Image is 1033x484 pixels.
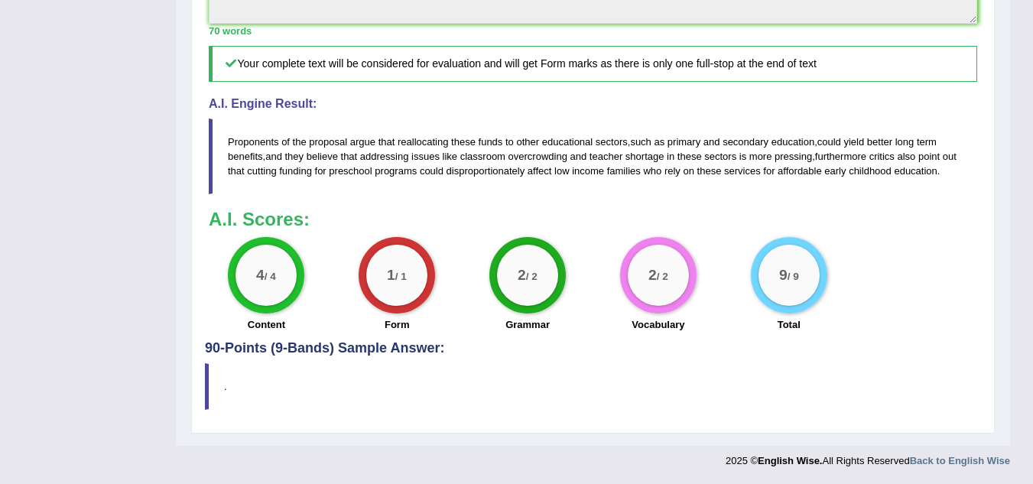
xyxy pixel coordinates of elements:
[387,267,395,284] big: 1
[505,317,550,332] label: Grammar
[703,136,720,148] span: and
[943,151,957,162] span: out
[668,136,700,148] span: primary
[787,271,798,283] small: / 9
[739,151,746,162] span: is
[447,165,525,177] span: disproportionately
[898,151,916,162] span: also
[443,151,458,162] span: like
[350,136,375,148] span: argue
[228,165,245,177] span: that
[772,136,814,148] span: education
[395,271,407,283] small: / 1
[285,151,304,162] span: they
[248,317,285,332] label: Content
[917,136,937,148] span: term
[205,363,981,410] blockquote: .
[385,317,410,332] label: Form
[451,136,476,148] span: these
[528,165,552,177] span: affect
[596,136,628,148] span: sectors
[778,165,822,177] span: affordable
[209,97,977,111] h4: A.I. Engine Result:
[843,136,864,148] span: yield
[775,151,812,162] span: pressing
[724,165,761,177] span: services
[209,24,977,38] div: 70 words
[516,136,539,148] span: other
[778,317,801,332] label: Total
[460,151,505,162] span: classroom
[281,136,290,148] span: of
[265,151,282,162] span: and
[420,165,443,177] span: could
[632,317,684,332] label: Vocabulary
[411,151,440,162] span: issues
[209,209,310,229] b: A.I. Scores:
[664,165,681,177] span: rely
[378,136,395,148] span: that
[590,151,622,162] span: teacher
[375,165,417,177] span: programs
[758,455,822,466] strong: English Wise.
[360,151,409,162] span: addressing
[910,455,1010,466] a: Back to English Wise
[209,46,977,82] h5: Your complete text will be considered for evaluation and will get Form marks as there is only one...
[572,165,604,177] span: income
[518,267,526,284] big: 2
[554,165,570,177] span: low
[209,119,977,194] blockquote: , , , , .
[667,151,674,162] span: in
[341,151,358,162] span: that
[894,165,937,177] span: education
[542,136,593,148] span: educational
[779,267,788,284] big: 9
[228,151,263,162] span: benefits
[570,151,587,162] span: and
[526,271,538,283] small: / 2
[849,165,892,177] span: childhood
[704,151,736,162] span: sectors
[654,136,664,148] span: as
[607,165,641,177] span: families
[723,136,768,148] span: secondary
[265,271,276,283] small: / 4
[763,165,775,177] span: for
[657,271,668,283] small: / 2
[815,151,866,162] span: furthermore
[256,267,265,284] big: 4
[817,136,841,148] span: could
[315,165,326,177] span: for
[307,151,338,162] span: believe
[508,151,567,162] span: overcrowding
[479,136,503,148] span: funds
[648,267,657,284] big: 2
[895,136,914,148] span: long
[279,165,312,177] span: funding
[867,136,892,148] span: better
[824,165,846,177] span: early
[749,151,772,162] span: more
[918,151,940,162] span: point
[228,136,279,148] span: Proponents
[726,446,1010,468] div: 2025 © All Rights Reserved
[505,136,514,148] span: to
[329,165,372,177] span: preschool
[630,136,651,148] span: such
[677,151,702,162] span: these
[293,136,307,148] span: the
[309,136,347,148] span: proposal
[697,165,722,177] span: these
[643,165,661,177] span: who
[247,165,276,177] span: cutting
[625,151,664,162] span: shortage
[398,136,449,148] span: reallocating
[869,151,895,162] span: critics
[683,165,694,177] span: on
